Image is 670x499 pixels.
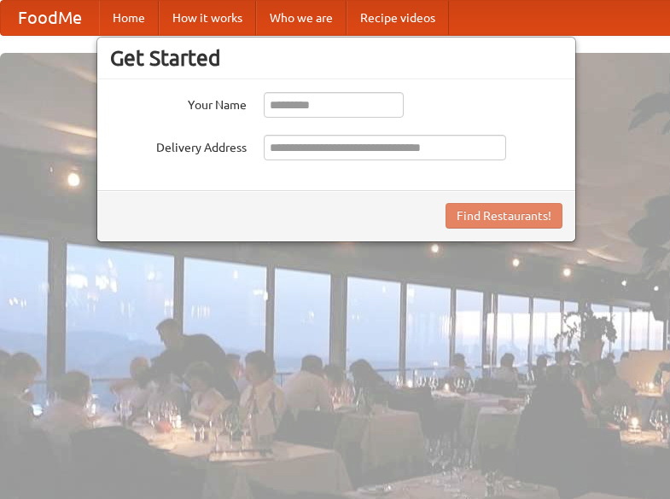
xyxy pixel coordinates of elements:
[347,1,449,35] a: Recipe videos
[110,45,562,71] h3: Get Started
[256,1,347,35] a: Who we are
[446,203,562,229] button: Find Restaurants!
[1,1,99,35] a: FoodMe
[110,92,247,113] label: Your Name
[99,1,159,35] a: Home
[110,135,247,156] label: Delivery Address
[159,1,256,35] a: How it works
